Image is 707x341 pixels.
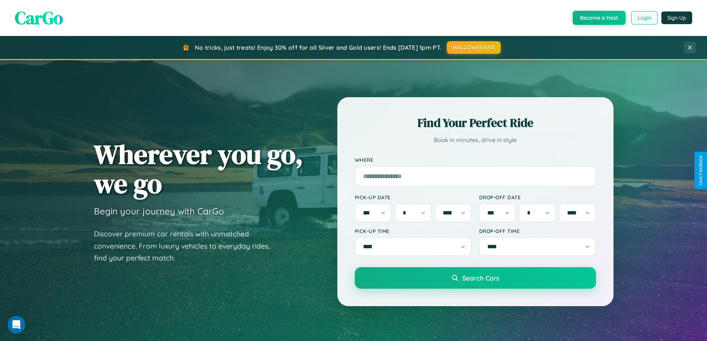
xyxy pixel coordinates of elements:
[195,44,441,51] span: No tricks, just treats! Enjoy 30% off for all Silver and Gold users! Ends [DATE] 1pm PT.
[661,12,692,24] button: Sign Up
[479,228,596,234] label: Drop-off Time
[631,11,658,24] button: Login
[355,228,472,234] label: Pick-up Time
[462,274,499,282] span: Search Cars
[355,115,596,131] h2: Find Your Perfect Ride
[355,194,472,200] label: Pick-up Date
[355,267,596,289] button: Search Cars
[355,157,596,163] label: Where
[94,140,303,198] h1: Wherever you go, we go
[94,228,279,264] p: Discover premium car rentals with unmatched convenience. From luxury vehicles to everyday rides, ...
[698,155,703,186] div: Give Feedback
[15,6,63,30] span: CarGo
[573,11,626,25] button: Become a Host
[447,41,501,54] button: HALLOWEEN30
[355,135,596,145] p: Book in minutes, drive in style
[479,194,596,200] label: Drop-off Date
[7,316,25,334] iframe: Intercom live chat
[94,206,224,217] h3: Begin your journey with CarGo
